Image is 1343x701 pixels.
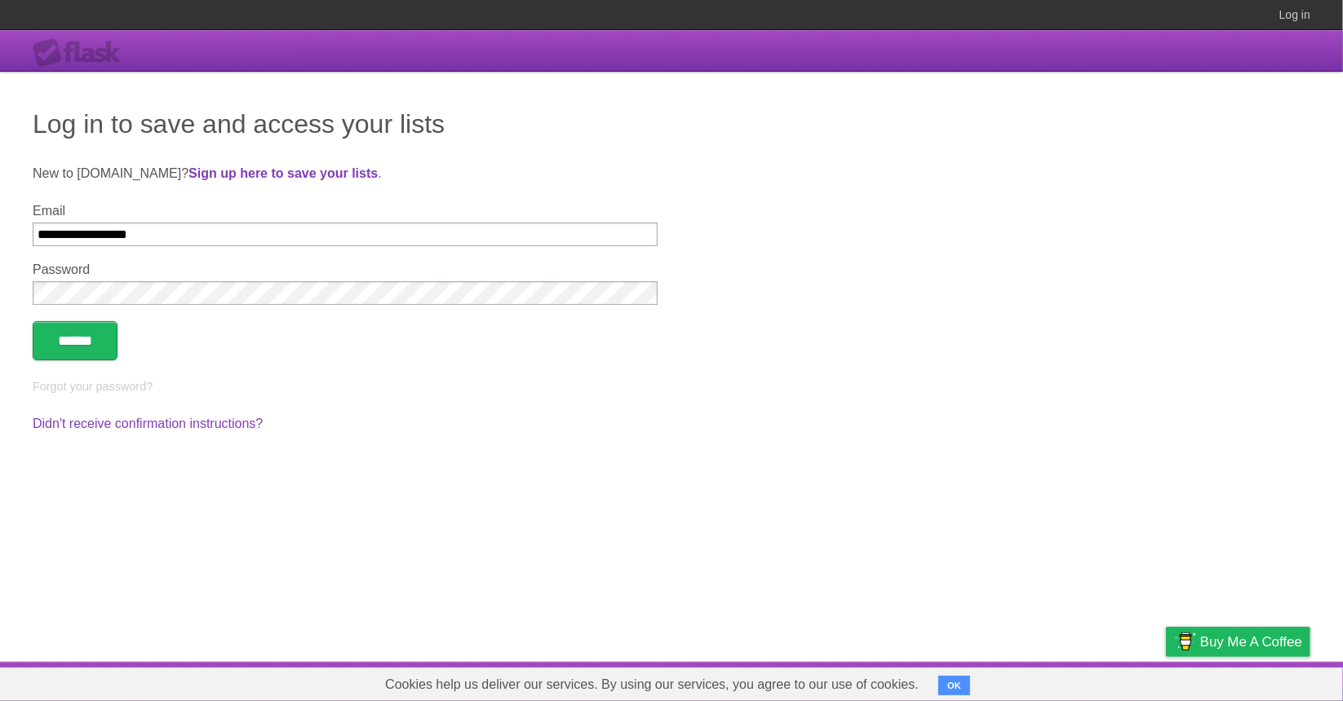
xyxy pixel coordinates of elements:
a: Forgot your password? [33,380,153,393]
h1: Log in to save and access your lists [33,104,1310,143]
div: Flask [33,38,131,68]
span: Buy me a coffee [1200,628,1302,656]
button: OK [938,676,970,695]
a: Buy me a coffee [1166,627,1310,657]
a: Terms [1089,666,1125,697]
img: Buy me a coffee [1174,628,1196,655]
span: Cookies help us deliver our services. By using our services, you agree to our use of cookies. [369,668,935,701]
a: Privacy [1145,666,1187,697]
a: Didn't receive confirmation instructions? [33,417,263,430]
p: New to [DOMAIN_NAME]? . [33,164,1310,183]
a: About [949,666,983,697]
a: Sign up here to save your lists [188,166,378,180]
label: Email [33,204,658,218]
label: Password [33,262,658,277]
a: Developers [1003,666,1069,697]
a: Suggest a feature [1208,666,1310,697]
